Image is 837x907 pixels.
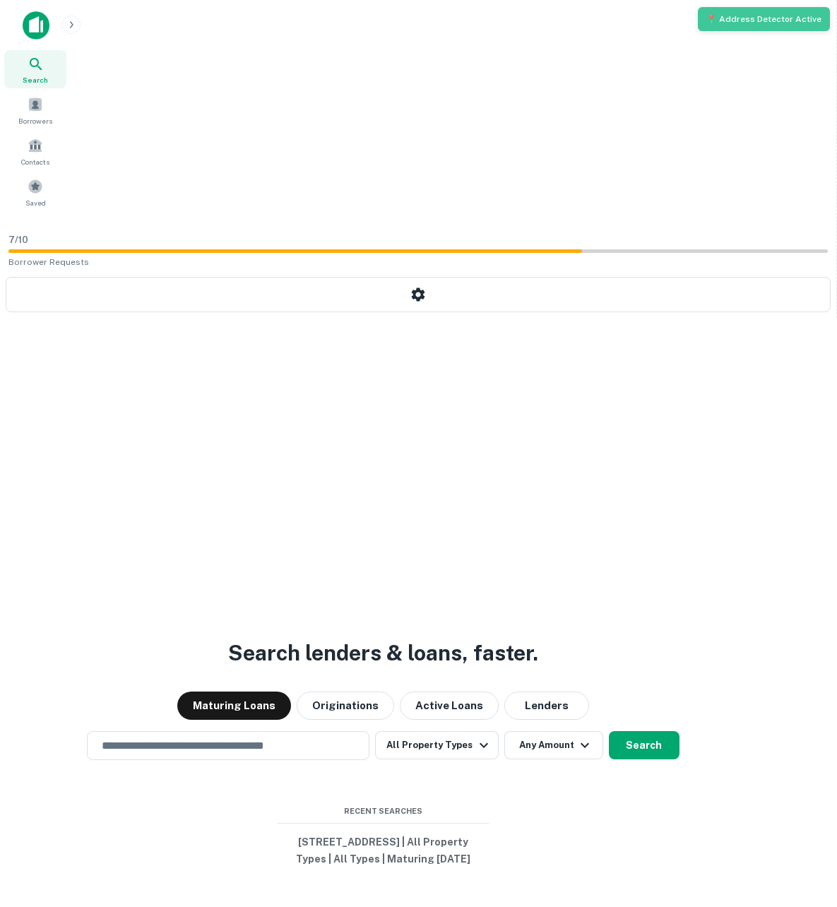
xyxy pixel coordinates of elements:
[400,692,499,720] button: Active Loans
[18,115,52,126] span: Borrowers
[228,637,538,669] h3: Search lenders & loans, faster.
[297,692,394,720] button: Originations
[4,173,66,211] a: Saved
[177,692,291,720] button: Maturing Loans
[21,156,49,167] span: Contacts
[8,257,89,267] span: Borrower Requests
[4,50,66,88] a: Search
[25,197,46,208] span: Saved
[4,132,66,170] a: Contacts
[504,731,603,759] button: Any Amount
[8,235,28,245] span: 7 / 10
[23,74,48,85] span: Search
[609,731,679,759] button: Search
[766,794,837,862] iframe: Chat Widget
[698,7,830,31] div: 📍 Address Detector Active
[504,692,589,720] button: Lenders
[375,731,498,759] button: All Property Types
[4,91,66,129] a: Borrowers
[278,805,489,817] span: Recent Searches
[23,11,49,40] img: capitalize-icon.png
[278,829,489,872] button: [STREET_ADDRESS] | All Property Types | All Types | Maturing [DATE]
